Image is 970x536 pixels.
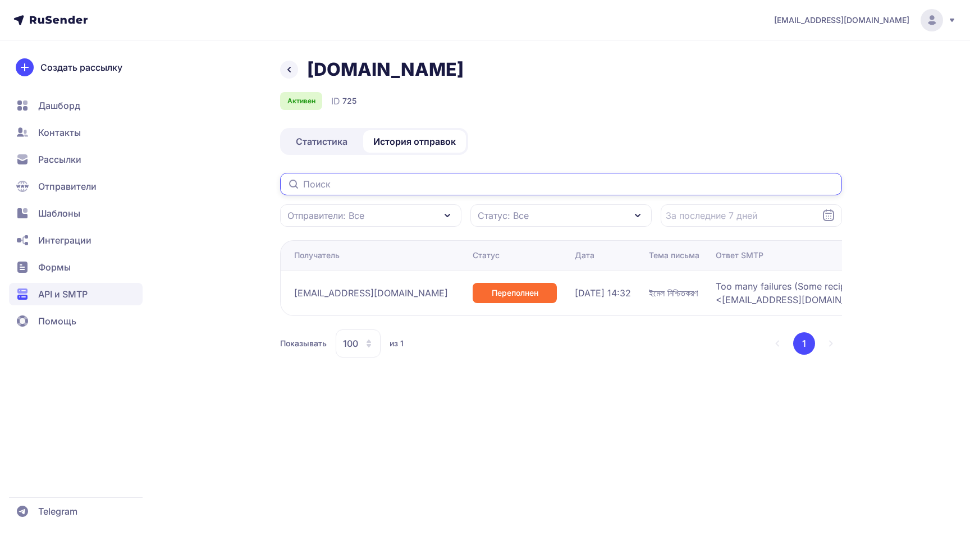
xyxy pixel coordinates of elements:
input: Datepicker input [661,204,842,227]
div: Статус [473,250,500,261]
span: Отправители: Все [287,209,364,222]
span: Контакты [38,126,81,139]
span: Интеграции [38,233,91,247]
button: 1 [793,332,815,355]
span: Шаблоны [38,207,80,220]
span: Telegram [38,505,77,518]
span: Формы [38,260,71,274]
span: Дашборд [38,99,80,112]
span: [DATE] 14:32 [575,286,631,300]
span: 725 [342,95,356,107]
span: Показывать [280,338,327,349]
a: Telegram [9,500,143,523]
span: 100 [343,337,358,350]
span: ইমেল নিশ্চিতকরণ [649,286,698,300]
div: Получатель [294,250,340,261]
a: Статистика [282,130,361,153]
span: Статус: Все [478,209,529,222]
span: Отправители [38,180,97,193]
a: История отправок [363,130,466,153]
span: API и SMTP [38,287,88,301]
span: История отправок [373,135,456,148]
span: Помощь [38,314,76,328]
span: Создать рассылку [40,61,122,74]
span: Рассылки [38,153,81,166]
div: Ответ SMTP [716,250,763,261]
span: Переполнен [492,287,538,299]
span: Статистика [296,135,347,148]
h1: [DOMAIN_NAME] [307,58,464,81]
span: Активен [287,97,315,106]
div: Дата [575,250,594,261]
span: [EMAIL_ADDRESS][DOMAIN_NAME] [294,286,448,300]
span: [EMAIL_ADDRESS][DOMAIN_NAME] [774,15,909,26]
input: Поиск [280,173,842,195]
div: ID [331,94,356,108]
div: Тема письма [649,250,699,261]
span: из 1 [390,338,404,349]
